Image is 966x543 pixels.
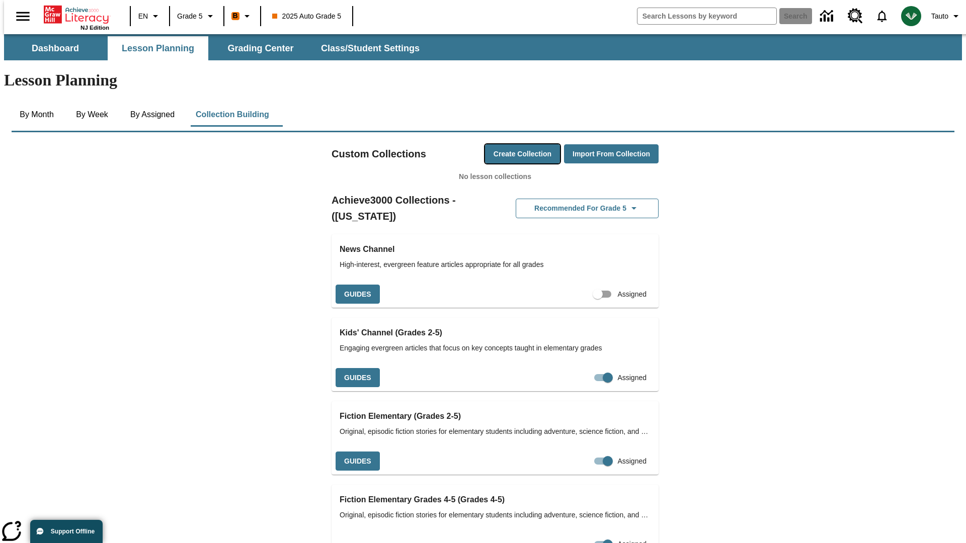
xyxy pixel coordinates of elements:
button: Recommended for Grade 5 [516,199,659,218]
button: Guides [336,285,380,304]
a: Notifications [869,3,895,29]
span: Assigned [617,456,647,467]
h3: Fiction Elementary (Grades 2-5) [340,409,651,423]
button: Guides [336,451,380,471]
button: Create Collection [485,144,560,164]
span: NJ Edition [80,25,109,31]
button: By Assigned [122,103,183,127]
button: Support Offline [30,520,103,543]
button: Open side menu [8,2,38,31]
h3: News Channel [340,242,651,256]
span: Original, episodic fiction stories for elementary students including adventure, science fiction, ... [340,426,651,437]
button: Class/Student Settings [313,36,428,60]
button: Collection Building [188,103,277,127]
button: Guides [336,368,380,388]
button: Language: EN, Select a language [134,7,166,25]
h2: Custom Collections [332,146,426,162]
span: Assigned [617,373,647,383]
button: Boost Class color is orange. Change class color [227,7,257,25]
p: No lesson collections [332,171,659,182]
button: Profile/Settings [927,7,966,25]
span: 2025 Auto Grade 5 [272,11,342,22]
span: Assigned [617,289,647,300]
a: Resource Center, Will open in new tab [842,3,869,30]
button: Select a new avatar [895,3,927,29]
button: By Month [12,103,62,127]
span: Engaging evergreen articles that focus on key concepts taught in elementary grades [340,343,651,353]
a: Home [44,5,109,25]
img: avatar image [901,6,921,26]
span: Tauto [931,11,948,22]
h3: Fiction Elementary Grades 4-5 (Grades 4-5) [340,493,651,507]
span: B [233,10,238,22]
h1: Lesson Planning [4,71,962,89]
span: Grade 5 [177,11,203,22]
button: By Week [67,103,117,127]
button: Grading Center [210,36,311,60]
span: EN [138,11,148,22]
button: Grade: Grade 5, Select a grade [173,7,220,25]
button: Import from Collection [564,144,659,164]
div: SubNavbar [4,34,962,60]
button: Dashboard [5,36,106,60]
button: Lesson Planning [108,36,208,60]
div: SubNavbar [4,36,429,60]
span: Original, episodic fiction stories for elementary students including adventure, science fiction, ... [340,510,651,520]
div: Home [44,4,109,31]
a: Data Center [814,3,842,30]
input: search field [637,8,776,24]
span: Support Offline [51,528,95,535]
span: High-interest, evergreen feature articles appropriate for all grades [340,259,651,270]
h2: Achieve3000 Collections - ([US_STATE]) [332,192,495,224]
h3: Kids' Channel (Grades 2-5) [340,326,651,340]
